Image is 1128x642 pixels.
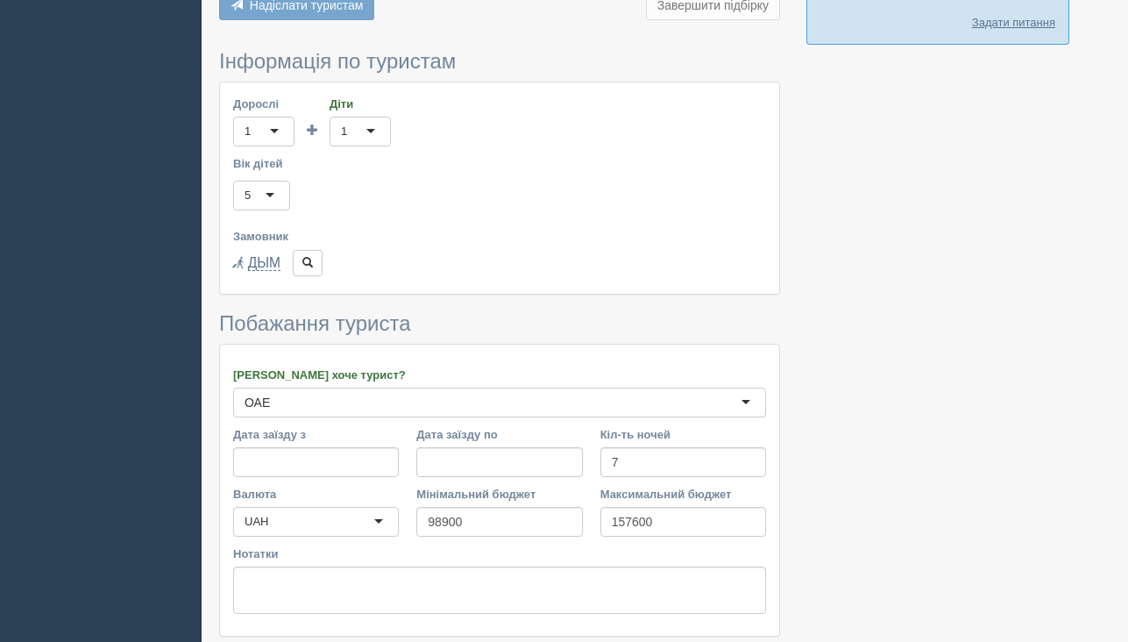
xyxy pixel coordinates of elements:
[233,486,399,503] label: Валюта
[245,187,251,204] div: 5
[233,367,766,383] label: [PERSON_NAME] хоче турист?
[416,426,582,443] label: Дата заїзду по
[233,546,766,562] label: Нотатки
[245,513,268,531] div: UAH
[341,123,347,140] div: 1
[233,96,294,112] label: Дорослі
[600,426,766,443] label: Кіл-ть ночей
[245,123,251,140] div: 1
[233,228,766,245] label: Замовник
[416,486,582,503] label: Мінімальний бюджет
[600,486,766,503] label: Максимальний бюджет
[600,447,766,477] input: 7-10 або 7,10,14
[219,311,411,335] span: Побажання туриста
[245,394,270,411] div: ОАЕ
[972,14,1055,31] a: Задати питання
[233,426,399,443] label: Дата заїзду з
[248,255,280,271] a: ДЫМ
[219,50,780,73] h3: Інформація по туристам
[233,155,766,172] label: Вік дітей
[330,96,391,112] label: Діти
